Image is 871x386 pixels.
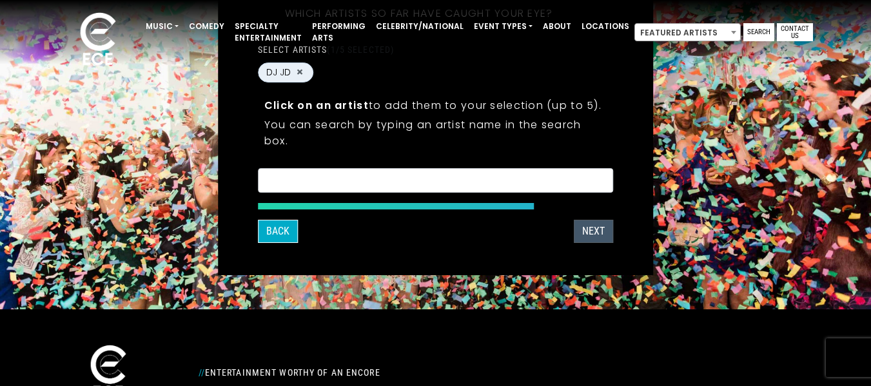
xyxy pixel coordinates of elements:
textarea: Search [266,177,605,188]
button: Back [258,220,298,243]
a: Specialty Entertainment [230,15,307,49]
a: Music [141,15,184,37]
a: Search [743,23,774,41]
a: Contact Us [777,23,813,41]
img: ece_new_logo_whitev2-1.png [66,9,130,72]
button: Remove DJ JD [295,66,305,78]
a: Event Types [469,15,538,37]
button: Next [574,220,613,243]
span: Featured Artists [634,23,741,41]
a: Performing Arts [307,15,371,49]
strong: Click on an artist [264,98,369,113]
span: // [199,367,205,378]
a: About [538,15,576,37]
a: Celebrity/National [371,15,469,37]
a: Locations [576,15,634,37]
div: Entertainment Worthy of an Encore [191,362,558,383]
p: to add them to your selection (up to 5). [264,97,607,113]
span: Featured Artists [635,24,740,42]
p: You can search by typing an artist name in the search box. [264,117,607,149]
a: Comedy [184,15,230,37]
